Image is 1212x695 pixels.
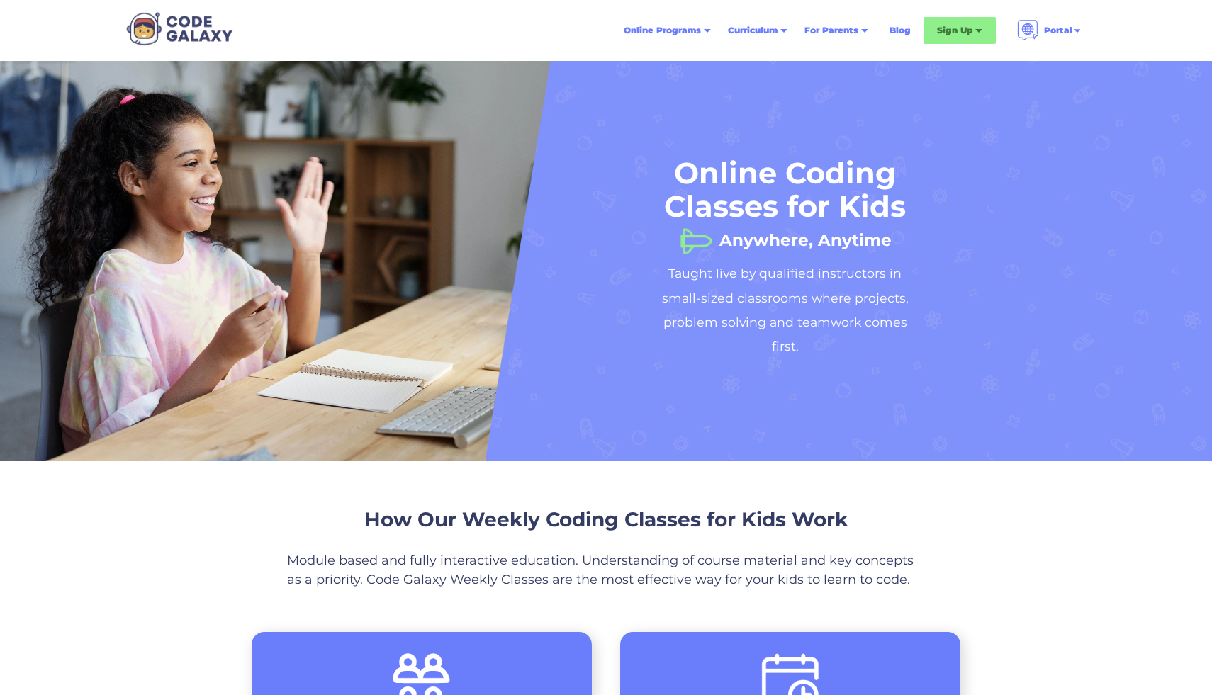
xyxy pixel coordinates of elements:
h2: Taught live by qualified instructors in small-sized classrooms where projects, problem solving an... [651,261,920,359]
span: How Our Weekly Coding Classes for Kids Work [364,507,848,531]
h1: Online Coding Classes for Kids [651,157,920,223]
div: For Parents [804,23,858,38]
div: Sign Up [937,23,972,38]
a: Blog [881,18,919,43]
p: Module based and fully interactive education. Understanding of course material and key concepts a... [287,551,925,589]
h1: Anywhere, Anytime [719,226,892,240]
div: Online Programs [624,23,701,38]
div: Portal [1044,23,1072,38]
div: Curriculum [728,23,778,38]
